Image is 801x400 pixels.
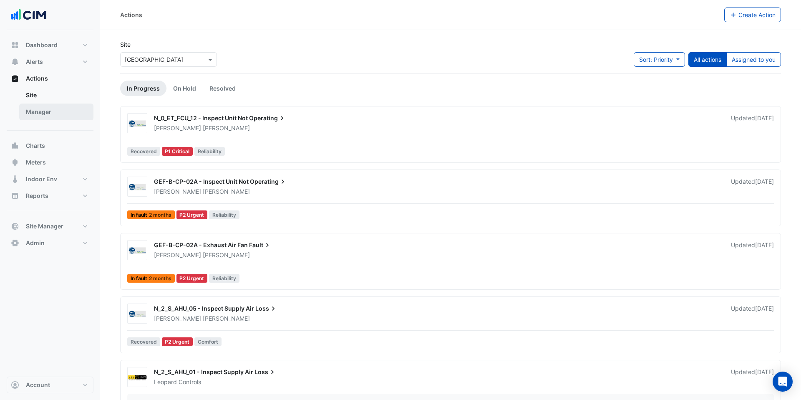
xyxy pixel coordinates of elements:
span: Mon 18-Aug-2025 16:02 AEST [755,178,774,185]
label: Site [120,40,131,49]
span: Reports [26,192,48,200]
div: P1 Critical [162,147,193,156]
span: Create Action [738,11,776,18]
span: Alerts [26,58,43,66]
span: Operating [250,177,287,186]
span: Reliability [209,210,239,219]
img: D&E Air Conditioning [128,119,147,128]
button: Alerts [7,53,93,70]
span: [PERSON_NAME] [154,124,201,132]
span: Comfort [194,337,222,346]
span: Actions [26,74,48,83]
span: Dashboard [26,41,58,49]
button: Actions [7,70,93,87]
span: N_2_S_AHU_01 - Inspect Supply Air [154,368,253,375]
span: Fault [249,241,272,249]
span: Charts [26,142,45,150]
button: Assigned to you [726,52,781,67]
span: [PERSON_NAME] [154,315,201,322]
span: Mon 18-Aug-2025 14:53 AEST [755,368,774,375]
span: N_2_S_AHU_05 - Inspect Supply Air [154,305,254,312]
div: Actions [120,10,142,19]
app-icon: Meters [11,158,19,167]
button: Charts [7,137,93,154]
button: Indoor Env [7,171,93,187]
img: Company Logo [10,7,48,23]
span: Reliability [209,274,239,283]
div: Updated [731,304,774,323]
span: Account [26,381,50,389]
button: Create Action [724,8,781,22]
span: Meters [26,158,46,167]
span: 2 months [149,276,171,281]
app-icon: Dashboard [11,41,19,49]
button: Account [7,377,93,393]
button: Site Manager [7,218,93,235]
button: All actions [688,52,727,67]
div: Updated [731,114,774,132]
span: Admin [26,239,45,247]
span: 2 months [149,213,171,218]
app-icon: Admin [11,239,19,247]
div: P2 Urgent [162,337,193,346]
button: Admin [7,235,93,251]
span: Recovered [127,337,160,346]
span: In fault [127,274,175,283]
app-icon: Alerts [11,58,19,66]
a: On Hold [166,81,203,96]
a: Site [19,87,93,104]
span: Operating [249,114,286,122]
span: In fault [127,210,175,219]
span: [PERSON_NAME] [203,124,250,132]
app-icon: Indoor Env [11,175,19,183]
div: P2 Urgent [176,274,208,283]
app-icon: Site Manager [11,222,19,230]
div: Open Intercom Messenger [773,372,793,392]
img: Leopard Controls [128,373,147,382]
span: Site Manager [26,222,63,230]
span: N_0_ET_FCU_12 - Inspect Unit Not [154,114,248,122]
span: Loss [254,368,277,376]
app-icon: Actions [11,74,19,83]
button: Dashboard [7,37,93,53]
app-icon: Reports [11,192,19,200]
span: [PERSON_NAME] [154,251,201,258]
button: Reports [7,187,93,204]
span: Mon 04-Aug-2025 14:31 AEST [755,114,774,122]
span: Sort: Priority [639,56,673,63]
div: Updated [731,241,774,259]
img: D&E Air Conditioning [128,246,147,255]
button: Sort: Priority [634,52,685,67]
span: [PERSON_NAME] [203,314,250,323]
div: Actions [7,87,93,124]
img: D&E Air Conditioning [128,183,147,191]
span: Mon 18-Aug-2025 16:02 AEST [755,241,774,248]
span: Reliability [194,147,225,156]
span: Mon 18-Aug-2025 16:01 AEST [755,305,774,312]
div: Updated [731,368,774,386]
span: [PERSON_NAME] [154,188,201,195]
span: Controls [179,378,201,386]
app-icon: Charts [11,142,19,150]
a: Resolved [203,81,242,96]
span: GEF-B-CP-02A - Exhaust Air Fan [154,241,248,248]
a: In Progress [120,81,166,96]
span: Leopard [154,378,177,385]
img: D&E Air Conditioning [128,310,147,318]
span: Recovered [127,147,160,156]
div: P2 Urgent [176,210,208,219]
div: Updated [731,177,774,196]
span: Indoor Env [26,175,57,183]
span: [PERSON_NAME] [203,187,250,196]
span: [PERSON_NAME] [203,251,250,259]
span: Loss [255,304,277,313]
a: Manager [19,104,93,120]
button: Meters [7,154,93,171]
span: GEF-B-CP-02A - Inspect Unit Not [154,178,249,185]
